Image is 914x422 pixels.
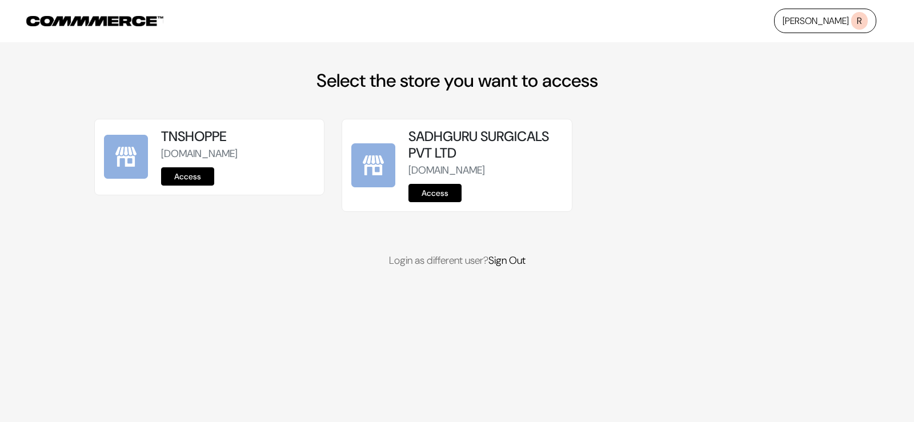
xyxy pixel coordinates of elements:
a: Access [408,184,462,202]
a: Access [161,167,214,186]
a: [PERSON_NAME]R [774,9,876,33]
h5: SADHGURU SURGICALS PVT LTD [408,128,562,162]
img: COMMMERCE [26,16,163,26]
img: SADHGURU SURGICALS PVT LTD [351,143,395,187]
p: [DOMAIN_NAME] [161,146,315,162]
h2: Select the store you want to access [94,70,820,91]
h5: TNSHOPPE [161,128,315,145]
p: Login as different user? [94,253,820,268]
span: R [851,12,868,30]
p: [DOMAIN_NAME] [408,163,562,178]
a: Sign Out [488,254,526,267]
img: TNSHOPPE [104,135,148,179]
